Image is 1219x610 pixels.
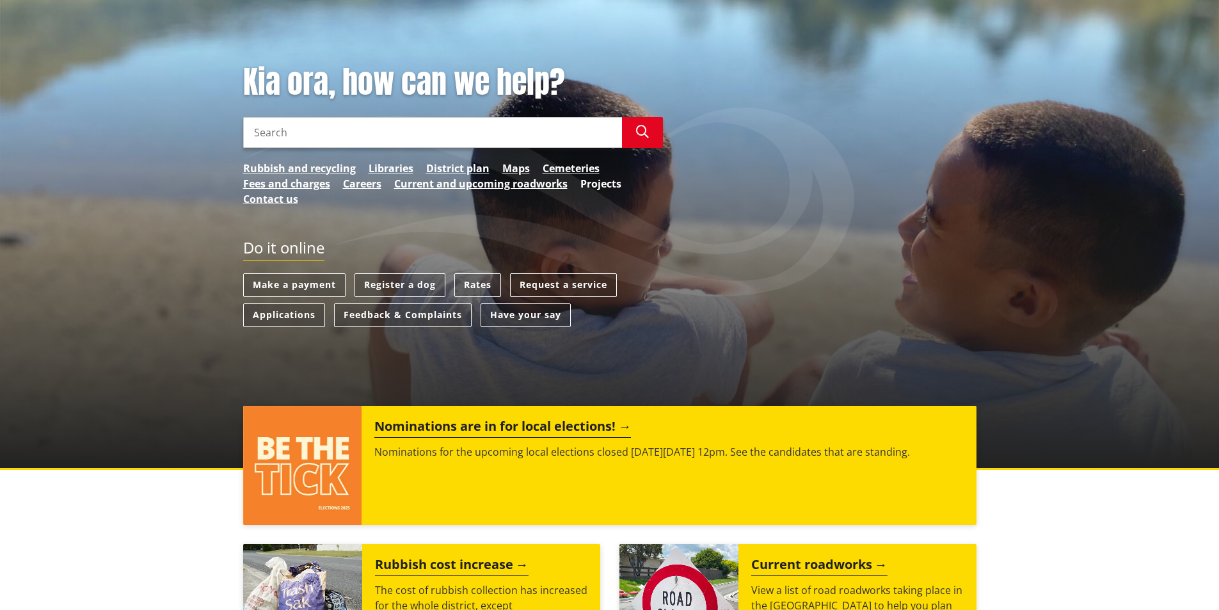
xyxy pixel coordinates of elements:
[334,303,472,327] a: Feedback & Complaints
[1160,556,1206,602] iframe: Messenger Launcher
[426,161,490,176] a: District plan
[543,161,600,176] a: Cemeteries
[502,161,530,176] a: Maps
[243,191,298,207] a: Contact us
[394,176,568,191] a: Current and upcoming roadworks
[243,64,663,101] h1: Kia ora, how can we help?
[374,419,631,438] h2: Nominations are in for local elections!
[751,557,888,576] h2: Current roadworks
[454,273,501,297] a: Rates
[243,161,356,176] a: Rubbish and recycling
[369,161,413,176] a: Libraries
[243,406,976,525] a: Nominations are in for local elections! Nominations for the upcoming local elections closed [DATE...
[243,176,330,191] a: Fees and charges
[243,406,362,525] img: ELECTIONS 2025 (15)
[243,303,325,327] a: Applications
[481,303,571,327] a: Have your say
[374,444,963,460] p: Nominations for the upcoming local elections closed [DATE][DATE] 12pm. See the candidates that ar...
[510,273,617,297] a: Request a service
[243,239,324,261] h2: Do it online
[343,176,381,191] a: Careers
[355,273,445,297] a: Register a dog
[375,557,529,576] h2: Rubbish cost increase
[243,117,622,148] input: Search input
[243,273,346,297] a: Make a payment
[580,176,621,191] a: Projects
